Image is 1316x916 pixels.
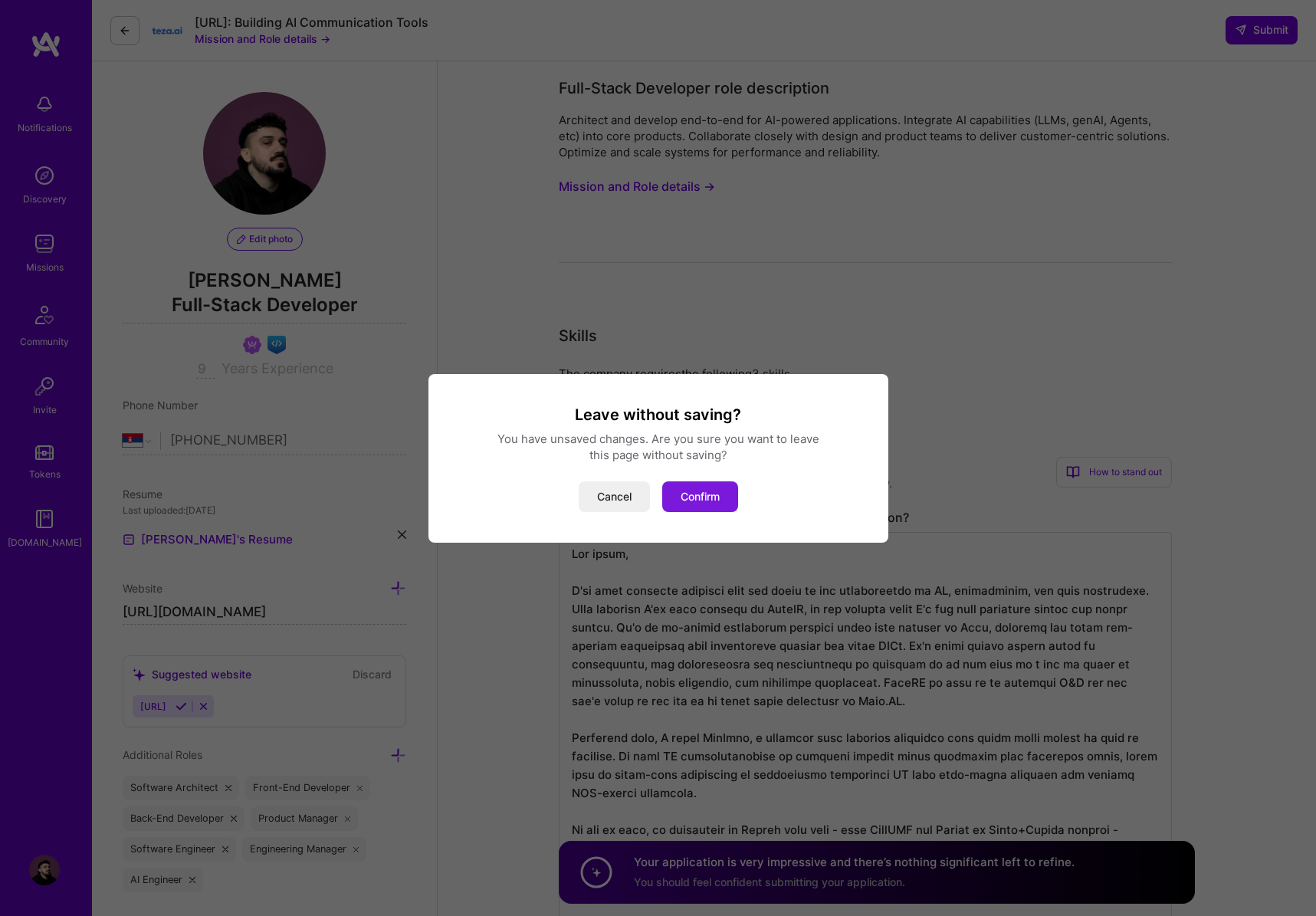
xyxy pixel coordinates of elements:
button: Confirm [662,481,738,512]
button: Cancel [579,481,650,512]
div: modal [428,374,888,543]
div: You have unsaved changes. Are you sure you want to leave [447,431,870,447]
h3: Leave without saving? [447,405,870,425]
div: this page without saving? [447,447,870,463]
